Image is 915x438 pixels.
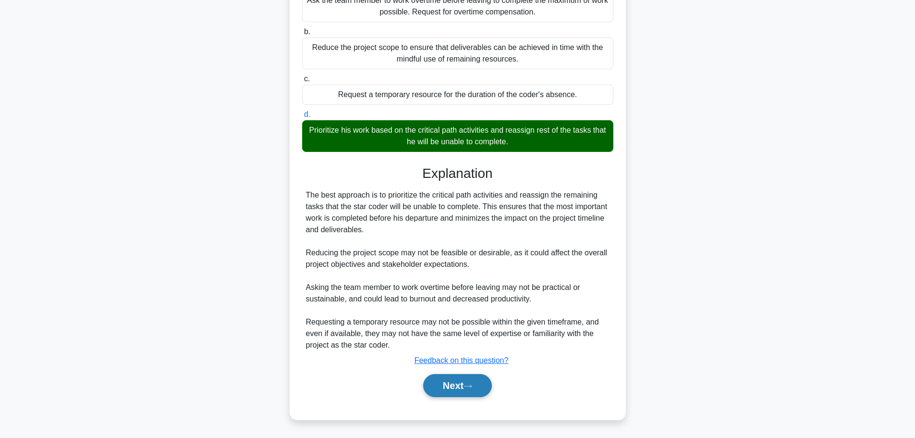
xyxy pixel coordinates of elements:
div: The best approach is to prioritize the critical path activities and reassign the remaining tasks ... [306,189,610,351]
span: d. [304,110,310,118]
div: Request a temporary resource for the duration of the coder's absence. [302,85,613,105]
span: c. [304,75,310,83]
div: Reduce the project scope to ensure that deliverables can be achieved in time with the mindful use... [302,38,613,69]
h3: Explanation [308,165,608,182]
button: Next [423,374,492,397]
a: Feedback on this question? [415,356,509,364]
div: Prioritize his work based on the critical path activities and reassign rest of the tasks that he ... [302,120,613,152]
span: b. [304,27,310,36]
